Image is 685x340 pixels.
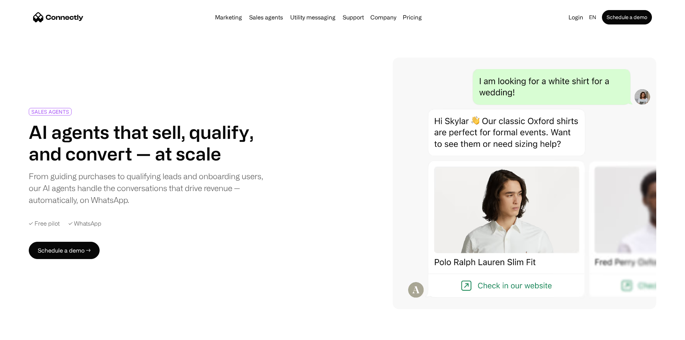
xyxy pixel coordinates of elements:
[212,14,245,20] a: Marketing
[29,121,265,164] h1: AI agents that sell, qualify, and convert — at scale
[340,14,367,20] a: Support
[29,170,265,206] div: From guiding purchases to qualifying leads and onboarding users, our AI agents handle the convers...
[287,14,338,20] a: Utility messaging
[586,12,600,22] div: en
[566,12,586,22] a: Login
[400,14,425,20] a: Pricing
[68,220,101,227] div: ✓ WhatsApp
[368,12,398,22] div: Company
[7,327,43,337] aside: Language selected: English
[29,220,60,227] div: ✓ Free pilot
[33,12,83,23] a: home
[370,12,396,22] div: Company
[29,242,100,259] a: Schedule a demo →
[14,327,43,337] ul: Language list
[589,12,596,22] div: en
[246,14,286,20] a: Sales agents
[602,10,652,24] a: Schedule a demo
[31,109,69,114] div: SALES AGENTS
